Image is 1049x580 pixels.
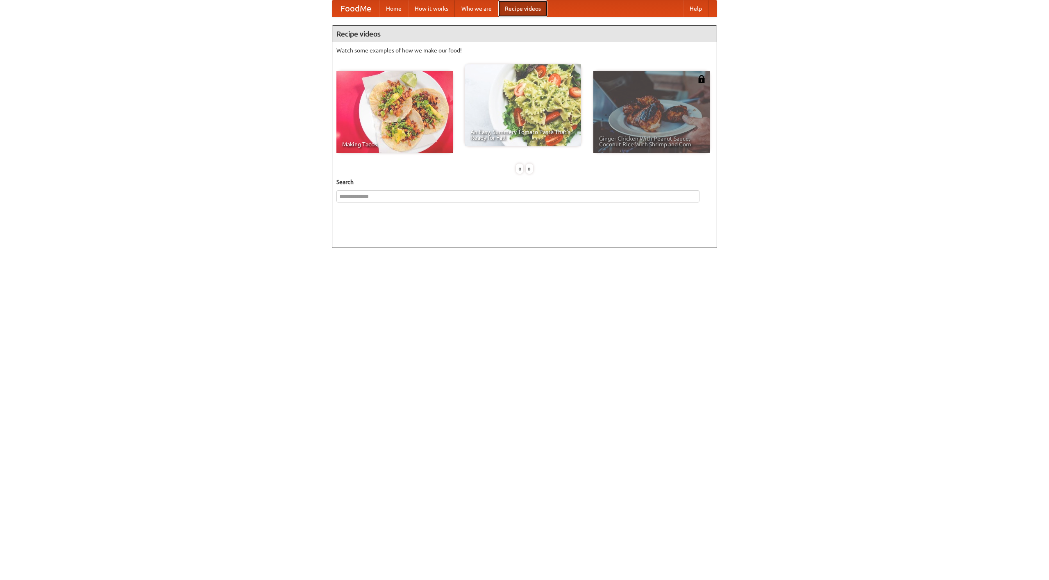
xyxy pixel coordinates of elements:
a: Recipe videos [498,0,547,17]
a: Who we are [455,0,498,17]
div: « [516,164,523,174]
span: An Easy, Summery Tomato Pasta That's Ready for Fall [470,129,575,141]
div: » [526,164,533,174]
a: How it works [408,0,455,17]
a: Making Tacos [336,71,453,153]
a: FoodMe [332,0,379,17]
a: Help [683,0,708,17]
span: Making Tacos [342,141,447,147]
img: 483408.png [697,75,706,83]
p: Watch some examples of how we make our food! [336,46,713,55]
a: Home [379,0,408,17]
h5: Search [336,178,713,186]
a: An Easy, Summery Tomato Pasta That's Ready for Fall [465,64,581,146]
h4: Recipe videos [332,26,717,42]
